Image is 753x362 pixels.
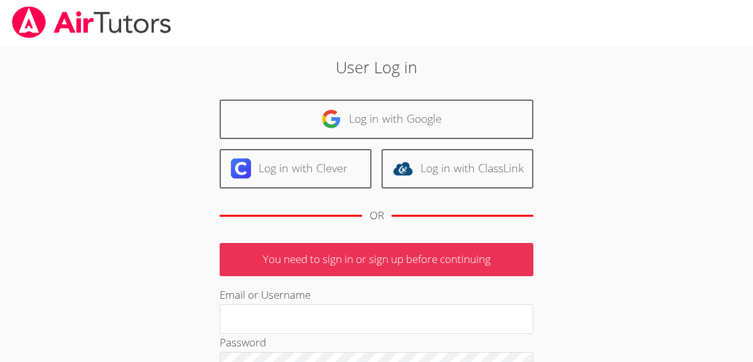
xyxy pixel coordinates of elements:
[220,243,533,276] p: You need to sign in or sign up before continuing
[220,100,533,139] a: Log in with Google
[370,207,384,225] div: OR
[220,149,371,189] a: Log in with Clever
[393,158,413,178] img: classlink-logo-d6bb404cc1216ec64c9a2012d9dc4662098be43eaf13dc465df04b49fa7ab582.svg
[11,6,173,38] img: airtutors_banner-c4298cdbf04f3fff15de1276eac7730deb9818008684d7c2e4769d2f7ddbe033.png
[220,335,266,349] label: Password
[220,287,311,302] label: Email or Username
[231,158,251,178] img: clever-logo-6eab21bc6e7a338710f1a6ff85c0baf02591cd810cc4098c63d3a4b26e2feb20.svg
[173,55,580,79] h2: User Log in
[382,149,533,189] a: Log in with ClassLink
[321,109,341,129] img: google-logo-50288ca7cdecda66e5e0955fdab243c47b7ad437acaf1139b6f446037453330a.svg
